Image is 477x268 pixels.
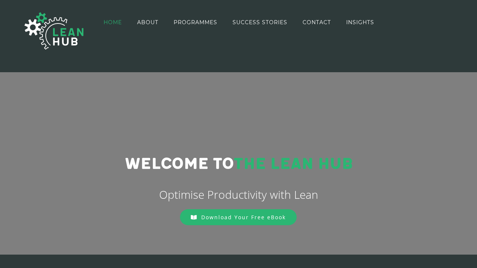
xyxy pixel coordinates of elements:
a: INSIGHTS [346,1,374,44]
nav: Main Menu [104,1,374,44]
a: Download Your Free eBook [180,209,297,225]
span: Download Your Free eBook [201,214,286,221]
span: INSIGHTS [346,20,374,25]
span: ABOUT [137,20,158,25]
span: SUCCESS STORIES [233,20,287,25]
span: PROGRAMMES [174,20,217,25]
a: CONTACT [303,1,331,44]
span: Optimise Productivity with Lean [159,187,318,202]
span: THE LEAN HUB [234,154,353,173]
span: CONTACT [303,20,331,25]
a: HOME [104,1,122,44]
a: ABOUT [137,1,158,44]
img: The Lean Hub | Optimising productivity with Lean Logo [17,4,91,57]
a: SUCCESS STORIES [233,1,287,44]
span: HOME [104,20,122,25]
a: PROGRAMMES [174,1,217,44]
span: Welcome to [125,154,234,173]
